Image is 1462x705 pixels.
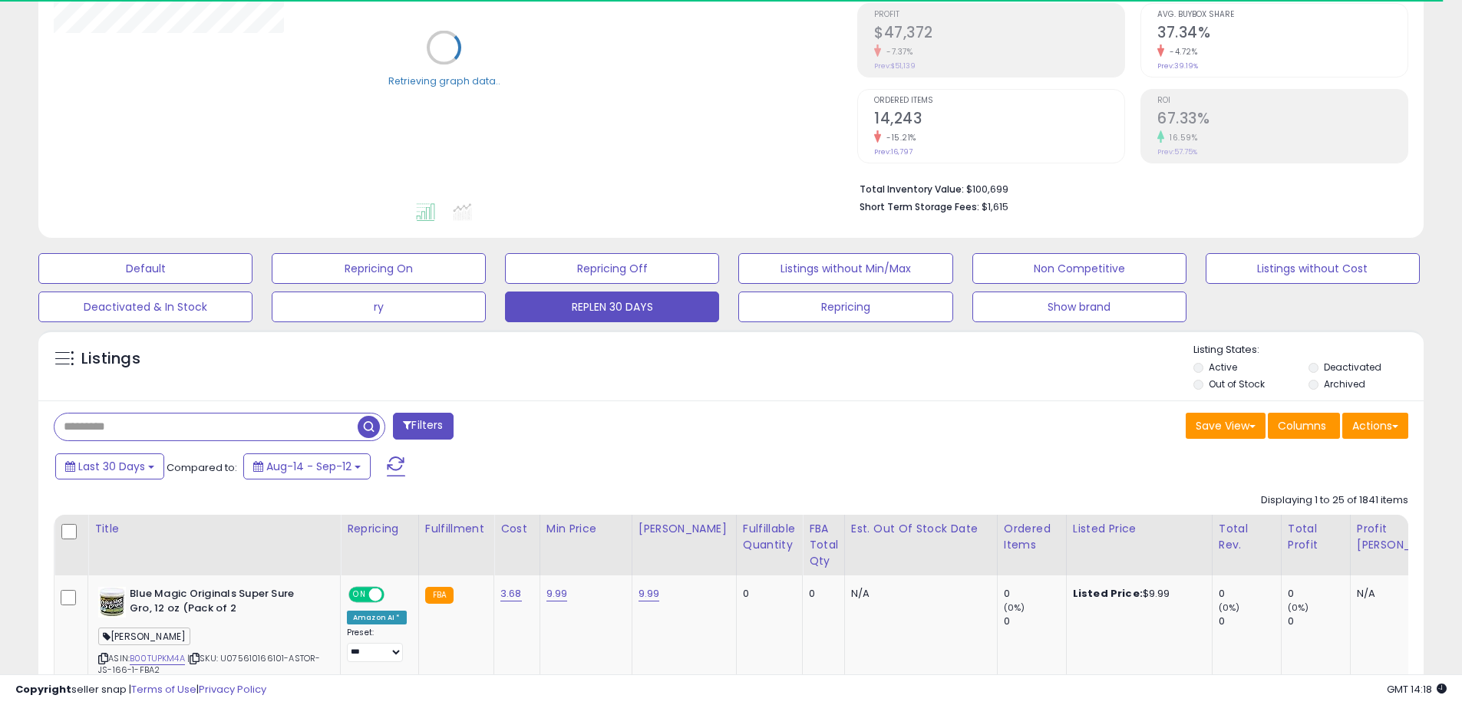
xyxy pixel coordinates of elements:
span: [PERSON_NAME] [98,628,190,645]
div: Amazon AI * [347,611,407,624]
span: Aug-14 - Sep-12 [266,459,351,474]
a: 3.68 [500,586,522,601]
div: Min Price [546,521,625,537]
button: Aug-14 - Sep-12 [243,453,371,479]
label: Deactivated [1324,361,1381,374]
button: Repricing On [272,253,486,284]
span: | SKU: U075610166101-ASTOR-JS-166-1-FBA2 [98,652,321,675]
label: Archived [1324,377,1365,390]
button: Repricing Off [505,253,719,284]
small: FBA [425,587,454,604]
a: 9.99 [546,586,568,601]
div: Fulfillable Quantity [743,521,796,553]
div: 0 [1004,587,1066,601]
button: Listings without Min/Max [738,253,952,284]
small: 16.59% [1164,132,1197,143]
div: 0 [1288,587,1350,601]
div: Retrieving graph data.. [388,74,500,87]
div: Preset: [347,628,407,662]
small: (0%) [1288,601,1309,614]
div: [PERSON_NAME] [639,521,730,537]
div: 0 [1219,587,1281,601]
button: Columns [1268,413,1340,439]
li: $100,699 [860,179,1397,197]
small: -15.21% [881,132,916,143]
p: N/A [851,587,985,601]
div: 0 [743,587,790,601]
button: Actions [1342,413,1408,439]
span: 2025-10-13 14:18 GMT [1387,682,1447,697]
div: 0 [1288,614,1350,628]
a: Privacy Policy [199,682,266,697]
div: Total Rev. [1219,521,1275,553]
a: Terms of Use [131,682,196,697]
div: $9.99 [1073,587,1200,601]
div: seller snap | | [15,683,266,697]
b: Listed Price: [1073,586,1143,601]
strong: Copyright [15,682,71,697]
small: Prev: 57.75% [1157,147,1197,156]
span: Columns [1278,418,1326,433]
div: Cost [500,521,533,537]
small: -4.72% [1164,46,1197,58]
div: Total Profit [1288,521,1344,553]
a: B00TUPKM4A [130,652,185,665]
button: Show brand [972,292,1186,322]
span: ON [350,588,369,601]
button: Save View [1186,413,1266,439]
button: REPLEN 30 DAYS [505,292,719,322]
b: Blue Magic Originals Super Sure Gro, 12 oz (Pack of 2 [130,587,316,619]
small: (0%) [1219,601,1240,614]
div: 0 [809,587,833,601]
h2: 14,243 [874,110,1124,130]
div: Fulfillment [425,521,487,537]
h2: 37.34% [1157,24,1408,44]
small: (0%) [1004,601,1025,614]
h2: $47,372 [874,24,1124,44]
div: Est. Out Of Stock Date [851,521,991,537]
small: Prev: $51,139 [874,61,916,71]
span: OFF [382,588,407,601]
label: Out of Stock [1209,377,1265,390]
small: -7.37% [881,46,913,58]
button: ry [272,292,486,322]
button: Non Competitive [972,253,1186,284]
small: Prev: 39.19% [1157,61,1198,71]
div: N/A [1357,587,1443,601]
b: Short Term Storage Fees: [860,200,979,213]
span: ROI [1157,97,1408,105]
span: Ordered Items [874,97,1124,105]
span: Last 30 Days [78,459,145,474]
button: Deactivated & In Stock [38,292,252,322]
div: Profit [PERSON_NAME] [1357,521,1448,553]
div: Displaying 1 to 25 of 1841 items [1261,493,1408,508]
button: Repricing [738,292,952,322]
div: 0 [1004,614,1066,628]
small: Prev: 16,797 [874,147,913,156]
span: Avg. Buybox Share [1157,11,1408,19]
div: Repricing [347,521,412,537]
div: FBA Total Qty [809,521,838,569]
label: Active [1209,361,1237,374]
div: Listed Price [1073,521,1206,537]
a: 9.99 [639,586,660,601]
button: Listings without Cost [1206,253,1420,284]
button: Default [38,253,252,284]
b: Total Inventory Value: [860,183,964,196]
div: 0 [1219,614,1281,628]
button: Last 30 Days [55,453,164,479]
span: $1,615 [982,199,1008,214]
p: Listing States: [1193,343,1424,357]
div: Title [94,521,334,537]
h5: Listings [81,348,140,370]
span: Compared to: [167,460,237,475]
img: 41oKucH56VL._SL40_.jpg [98,587,126,618]
button: Filters [393,413,453,440]
h2: 67.33% [1157,110,1408,130]
span: Profit [874,11,1124,19]
div: Ordered Items [1004,521,1060,553]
